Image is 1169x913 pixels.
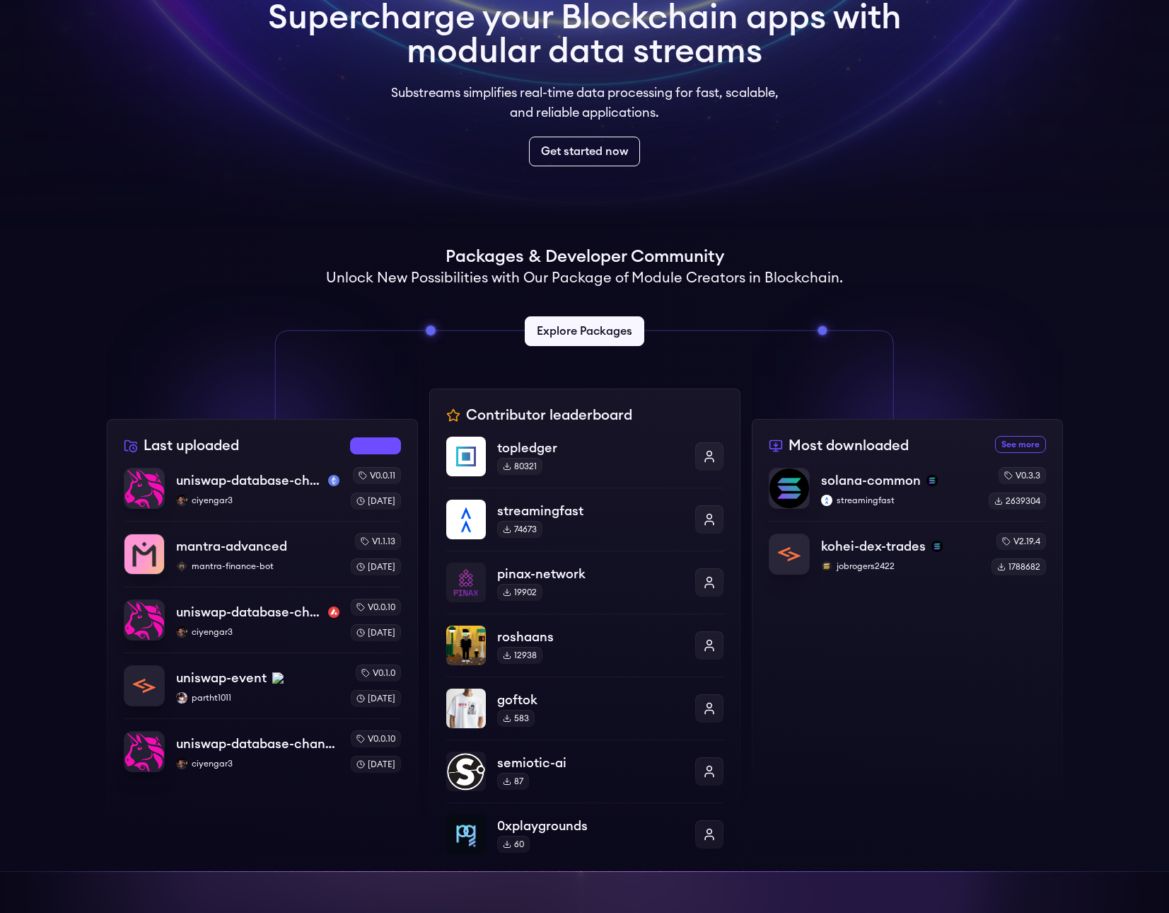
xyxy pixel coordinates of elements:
[356,665,401,682] div: v0.1.0
[176,495,187,506] img: ciyengar3
[931,541,943,552] img: solana
[821,495,977,506] p: streamingfast
[355,533,401,550] div: v1.1.13
[497,564,684,584] p: pinax-network
[351,624,401,641] div: [DATE]
[989,493,1046,510] div: 2639304
[996,533,1046,550] div: v2.19.4
[497,710,535,727] div: 583
[124,653,401,718] a: uniswap-eventuniswap-eventbnbpartht1011partht1011v0.1.0[DATE]
[351,558,401,575] div: [DATE]
[176,561,339,572] p: mantra-finance-bot
[124,534,164,574] img: mantra-advanced
[446,437,486,476] img: topledger
[769,469,809,508] img: solana-common
[497,627,684,647] p: roshaans
[328,475,339,486] img: sepolia
[351,599,401,616] div: v0.0.10
[446,614,723,677] a: roshaansroshaans12938
[272,672,284,684] img: bnb
[124,469,164,508] img: uniswap-database-changes-sepolia
[926,475,938,486] img: solana
[497,438,684,458] p: topledger
[525,316,644,346] a: Explore Packages
[176,626,339,638] p: ciyengar3
[497,647,542,664] div: 12938
[351,690,401,707] div: [DATE]
[124,718,401,773] a: uniswap-database-changes-bscuniswap-database-changes-bscciyengar3ciyengar3v0.0.10[DATE]
[351,756,401,773] div: [DATE]
[176,471,322,490] p: uniswap-database-changes-sepolia
[821,471,921,490] p: solana-common
[176,692,339,704] p: partht1011
[497,521,542,538] div: 74673
[529,137,640,166] a: Get started now
[769,467,1046,521] a: solana-commonsolana-commonsolanastreamingfaststreamingfastv0.3.32639304
[124,521,401,587] a: mantra-advancedmantra-advancedmantra-finance-botmantra-finance-botv1.1.13[DATE]
[446,803,723,854] a: 0xplaygrounds0xplaygrounds60
[446,752,486,791] img: semiotic-ai
[446,500,486,539] img: streamingfast
[446,677,723,740] a: goftokgoftok583
[995,436,1046,453] a: See more most downloaded packages
[124,467,401,521] a: uniswap-database-changes-sepoliauniswap-database-changes-sepoliasepoliaciyengar3ciyengar3v0.0.11[...
[497,690,684,710] p: goftok
[381,83,789,122] p: Substreams simplifies real-time data processing for fast, scalable, and reliable applications.
[446,626,486,665] img: roshaans
[351,730,401,747] div: v0.0.10
[176,734,339,754] p: uniswap-database-changes-bsc
[446,689,486,728] img: goftok
[124,600,164,640] img: uniswap-database-changes-avalanche
[497,836,530,853] div: 60
[351,493,401,510] div: [DATE]
[446,551,723,614] a: pinax-networkpinax-network19902
[821,561,832,572] img: jobrogers2422
[497,458,542,475] div: 80321
[176,758,339,769] p: ciyengar3
[446,563,486,602] img: pinax-network
[497,584,542,601] div: 19902
[350,437,401,454] a: See more recently uploaded packages
[268,1,902,69] h1: Supercharge your Blockchain apps with modular data streams
[326,268,843,288] h2: Unlock New Possibilities with Our Package of Module Creators in Blockchain.
[497,816,684,836] p: 0xplaygrounds
[497,501,684,521] p: streamingfast
[328,607,339,618] img: avalanche
[821,495,832,506] img: streamingfast
[176,495,339,506] p: ciyengar3
[769,521,1046,575] a: kohei-dex-tradeskohei-dex-tradessolanajobrogers2422jobrogers2422v2.19.41788682
[446,437,723,488] a: topledgertopledger80321
[446,246,724,268] h1: Packages & Developer Community
[124,587,401,653] a: uniswap-database-changes-avalancheuniswap-database-changes-avalancheavalancheciyengar3ciyengar3v0...
[176,758,187,769] img: ciyengar3
[176,561,187,572] img: mantra-finance-bot
[446,815,486,854] img: 0xplaygrounds
[176,668,267,688] p: uniswap-event
[769,534,809,574] img: kohei-dex-trades
[821,561,980,572] p: jobrogers2422
[353,467,401,484] div: v0.0.11
[497,753,684,773] p: semiotic-ai
[446,740,723,803] a: semiotic-aisemiotic-ai87
[446,488,723,551] a: streamingfaststreamingfast74673
[124,732,164,771] img: uniswap-database-changes-bsc
[124,666,164,706] img: uniswap-event
[176,626,187,638] img: ciyengar3
[176,602,322,622] p: uniswap-database-changes-avalanche
[176,692,187,704] img: partht1011
[999,467,1046,484] div: v0.3.3
[176,536,287,556] p: mantra-advanced
[991,558,1046,575] div: 1788682
[821,536,926,556] p: kohei-dex-trades
[497,773,529,790] div: 87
